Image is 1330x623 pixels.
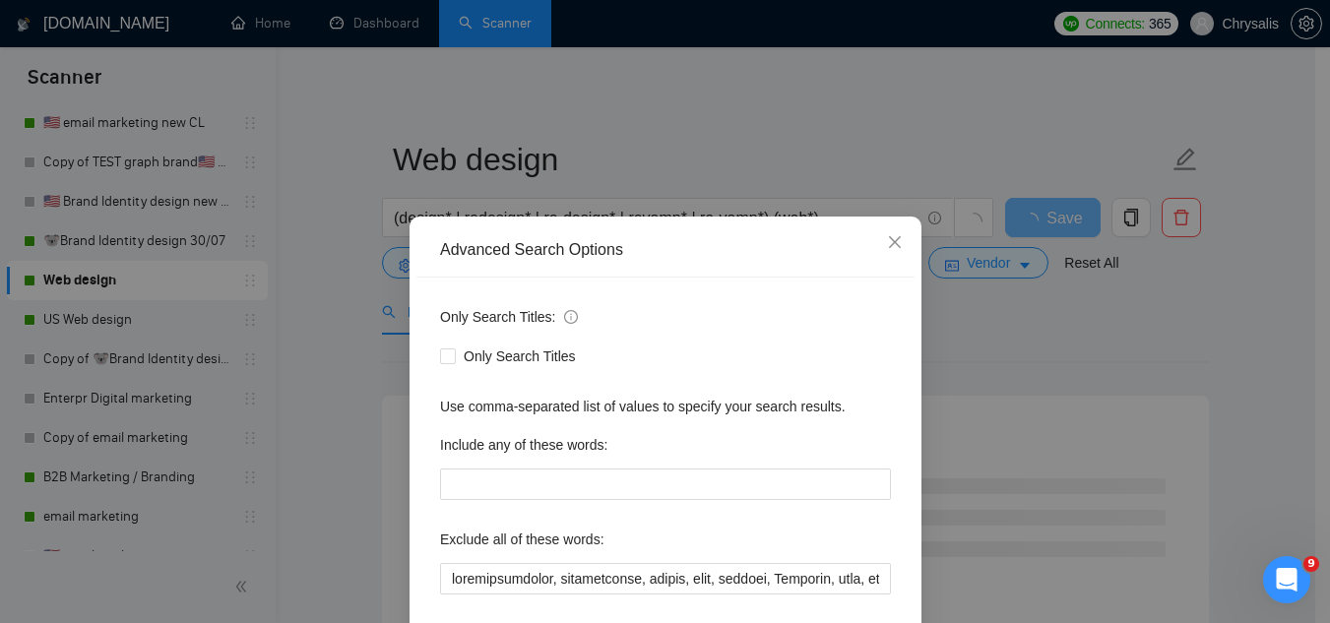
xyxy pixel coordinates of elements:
span: Only Search Titles [456,345,584,367]
span: 9 [1303,556,1319,572]
span: close [887,234,903,250]
label: Include any of these words: [440,429,607,461]
span: Only Search Titles: [440,306,578,328]
label: Exclude all of these words: [440,524,604,555]
iframe: Intercom live chat [1263,556,1310,603]
span: info-circle [564,310,578,324]
div: Use comma-separated list of values to specify your search results. [440,396,891,417]
button: Close [868,217,921,270]
div: Advanced Search Options [440,239,891,261]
